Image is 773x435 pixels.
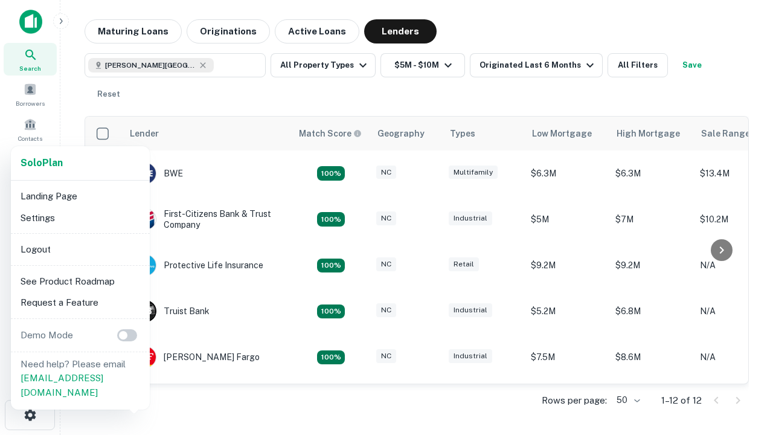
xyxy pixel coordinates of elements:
p: Need help? Please email [21,357,140,400]
strong: Solo Plan [21,157,63,169]
li: See Product Roadmap [16,271,145,292]
li: Logout [16,239,145,260]
a: [EMAIL_ADDRESS][DOMAIN_NAME] [21,373,103,398]
li: Request a Feature [16,292,145,314]
li: Settings [16,207,145,229]
a: SoloPlan [21,156,63,170]
iframe: Chat Widget [713,300,773,358]
li: Landing Page [16,185,145,207]
p: Demo Mode [16,328,78,343]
